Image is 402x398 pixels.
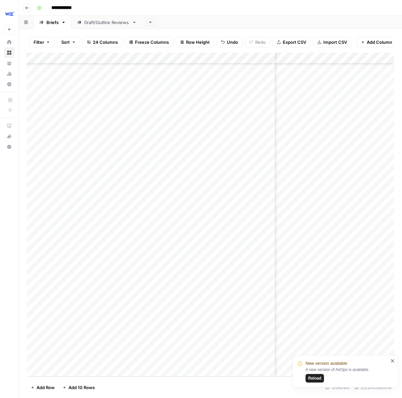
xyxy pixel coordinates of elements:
[34,39,44,45] span: Filter
[176,37,214,47] button: Row Height
[4,120,14,131] a: AirOps Academy
[308,375,321,381] span: Reload
[306,360,347,367] span: New version available
[186,39,210,45] span: Row Height
[4,68,14,79] a: Usage
[357,37,396,47] button: Add Column
[83,37,122,47] button: 24 Columns
[93,39,118,45] span: 24 Columns
[46,19,59,26] div: Briefs
[352,382,394,393] div: 22/24 Columns
[135,39,169,45] span: Freeze Columns
[34,16,71,29] a: Briefs
[71,16,142,29] a: Draft/Outline Reviews
[84,19,129,26] div: Draft/Outline Reviews
[390,358,395,363] button: close
[59,382,99,393] button: Add 10 Rows
[306,367,389,383] div: A new version of AirOps is available.
[323,39,347,45] span: Import CSV
[4,58,14,68] a: Your Data
[4,131,14,142] button: What's new?
[313,37,351,47] button: Import CSV
[255,39,266,45] span: Redo
[323,382,352,393] div: 126 Rows
[217,37,242,47] button: Undo
[57,37,80,47] button: Sort
[4,79,14,90] a: Settings
[61,39,70,45] span: Sort
[283,39,306,45] span: Export CSV
[68,384,95,391] span: Add 10 Rows
[4,37,14,47] a: Home
[367,39,392,45] span: Add Column
[27,382,59,393] button: Add Row
[4,5,14,22] button: Workspace: Wiz
[273,37,310,47] button: Export CSV
[227,39,238,45] span: Undo
[125,37,173,47] button: Freeze Columns
[4,47,14,58] a: Browse
[37,384,55,391] span: Add Row
[306,374,324,383] button: Reload
[4,8,16,19] img: Wiz Logo
[29,37,54,47] button: Filter
[245,37,270,47] button: Redo
[4,142,14,152] button: Help + Support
